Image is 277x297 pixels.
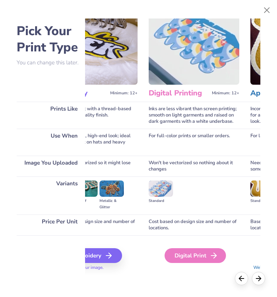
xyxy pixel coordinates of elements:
button: Close [260,3,274,17]
div: Variants [17,176,85,215]
div: Cost based on design size and number of locations. [47,215,138,235]
div: Image You Uploaded [17,156,85,176]
div: Won't be vectorized so nothing about it changes [149,156,239,176]
div: Use When [17,129,85,156]
div: Colors are vibrant with a thread-based textured, high-quality finish. [47,102,138,129]
img: Metallic & Glitter [99,180,124,197]
p: You can change this later. [17,60,85,66]
div: Needs to be vectorized so it might lose some details [47,156,138,176]
div: Metallic & Glitter [99,198,124,210]
span: We'll vectorize your image. [47,264,138,271]
span: Minimum: 12+ [110,91,138,96]
img: Embroidery [47,9,138,85]
div: Inks are less vibrant than screen printing; smooth on light garments and raised on dark garments ... [149,102,239,129]
div: Standard [250,198,275,204]
div: Cost based on design size and number of locations. [149,215,239,235]
div: Prints Like [17,102,85,129]
div: For full-color prints or smaller orders. [149,129,239,156]
img: Standard [149,180,173,197]
div: For a professional, high-end look; ideal for logos and text on hats and heavy garments. [47,129,138,156]
div: Price Per Unit [17,215,85,235]
div: 3D Puff [73,198,98,204]
div: Digital Print [165,248,226,263]
div: Standard [149,198,173,204]
h2: Pick Your Print Type [17,23,85,55]
img: 3D Puff [73,180,98,197]
img: Standard [250,180,275,197]
h3: Digital Printing [149,88,209,98]
div: Embroidery [63,248,122,263]
img: Digital Printing [149,9,239,85]
span: Minimum: 12+ [212,91,239,96]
